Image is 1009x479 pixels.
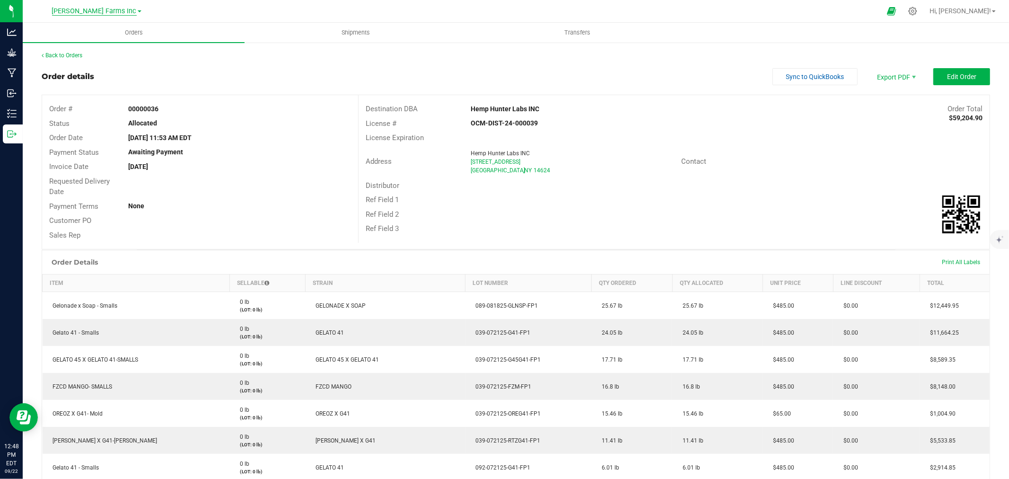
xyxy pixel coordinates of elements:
span: 089-081825-GLNSP-FP1 [471,302,538,309]
span: OREOZ X G41- Mold [48,410,103,417]
span: 24.05 lb [678,329,703,336]
span: Hi, [PERSON_NAME]! [930,7,991,15]
span: Hemp Hunter Labs INC [471,150,530,157]
span: 039-072125-G45G41-FP1 [471,356,541,363]
span: $485.00 [768,437,794,444]
p: (LOT: 0 lb) [235,441,299,448]
inline-svg: Outbound [7,129,17,139]
span: Edit Order [947,73,976,80]
span: $8,589.35 [925,356,956,363]
a: Orders [23,23,245,43]
span: 24.05 lb [597,329,623,336]
span: License Expiration [366,133,424,142]
span: $0.00 [839,356,858,363]
span: Transfers [552,28,603,37]
span: Order Total [948,105,983,113]
span: $11,664.25 [925,329,959,336]
span: 6.01 lb [678,464,700,471]
qrcode: 00000036 [942,195,980,233]
span: GELATO 41 [311,464,344,471]
p: 12:48 PM EDT [4,442,18,468]
span: $8,148.00 [925,383,956,390]
span: 6.01 lb [597,464,620,471]
span: 16.8 lb [597,383,620,390]
span: $0.00 [839,464,858,471]
span: $5,533.85 [925,437,956,444]
inline-svg: Grow [7,48,17,57]
span: [STREET_ADDRESS] [471,159,520,165]
span: $485.00 [768,329,794,336]
strong: Allocated [128,119,157,127]
span: Destination DBA [366,105,418,113]
span: [PERSON_NAME] Farms Inc [52,7,137,16]
strong: [DATE] [128,163,148,170]
span: 092-072125-G41-FP1 [471,464,531,471]
strong: $59,204.90 [949,114,983,122]
span: GELONADE X SOAP [311,302,366,309]
span: Gelato 41 - Smalls [48,329,99,336]
span: Ref Field 3 [366,224,399,233]
span: Shipments [329,28,383,37]
a: Transfers [466,23,688,43]
span: 039-072125-FZM-FP1 [471,383,532,390]
span: Ref Field 1 [366,195,399,204]
strong: Hemp Hunter Labs INC [471,105,539,113]
span: 039-072125-RTZG41-FP1 [471,437,541,444]
span: $65.00 [768,410,791,417]
inline-svg: Manufacturing [7,68,17,78]
inline-svg: Inventory [7,109,17,118]
span: $0.00 [839,410,858,417]
span: Open Ecommerce Menu [881,2,902,20]
button: Edit Order [933,68,990,85]
span: Contact [681,157,706,166]
span: Distributor [366,181,399,190]
span: OREOZ X G41 [311,410,350,417]
inline-svg: Inbound [7,89,17,98]
th: Line Discount [833,275,920,292]
span: 0 lb [235,434,249,440]
span: $12,449.95 [925,302,959,309]
a: Shipments [245,23,466,43]
span: 0 lb [235,461,249,467]
p: (LOT: 0 lb) [235,333,299,340]
span: $0.00 [839,383,858,390]
th: Strain [305,275,465,292]
span: Sales Rep [49,231,80,239]
span: $485.00 [768,356,794,363]
span: Order Date [49,133,83,142]
span: $485.00 [768,302,794,309]
span: [PERSON_NAME] X G41 [311,437,376,444]
th: Sellable [229,275,305,292]
span: Customer PO [49,216,91,225]
span: $485.00 [768,464,794,471]
span: $0.00 [839,437,858,444]
p: (LOT: 0 lb) [235,360,299,367]
span: Invoice Date [49,162,88,171]
span: Status [49,119,70,128]
span: License # [366,119,396,128]
span: FZCD MANGO [311,383,351,390]
inline-svg: Analytics [7,27,17,37]
span: Sync to QuickBooks [786,73,844,80]
span: GELATO 45 X GELATO 41 [311,356,379,363]
span: 17.71 lb [678,356,703,363]
span: 16.8 lb [678,383,700,390]
th: Lot Number [465,275,592,292]
span: 15.46 lb [678,410,703,417]
span: , [523,167,524,174]
p: (LOT: 0 lb) [235,306,299,313]
span: Ref Field 2 [366,210,399,219]
strong: None [128,202,144,210]
iframe: Resource center [9,403,38,432]
span: $2,914.85 [925,464,956,471]
span: 0 lb [235,353,249,359]
span: [PERSON_NAME] X G41-[PERSON_NAME] [48,437,158,444]
span: Gelonade x Soap - Smalls [48,302,118,309]
th: Item [43,275,230,292]
img: Scan me! [942,195,980,233]
span: GELATO 41 [311,329,344,336]
span: Address [366,157,392,166]
span: Export PDF [867,68,924,85]
button: Sync to QuickBooks [772,68,858,85]
span: GELATO 45 X GELATO 41-SMALLS [48,356,139,363]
